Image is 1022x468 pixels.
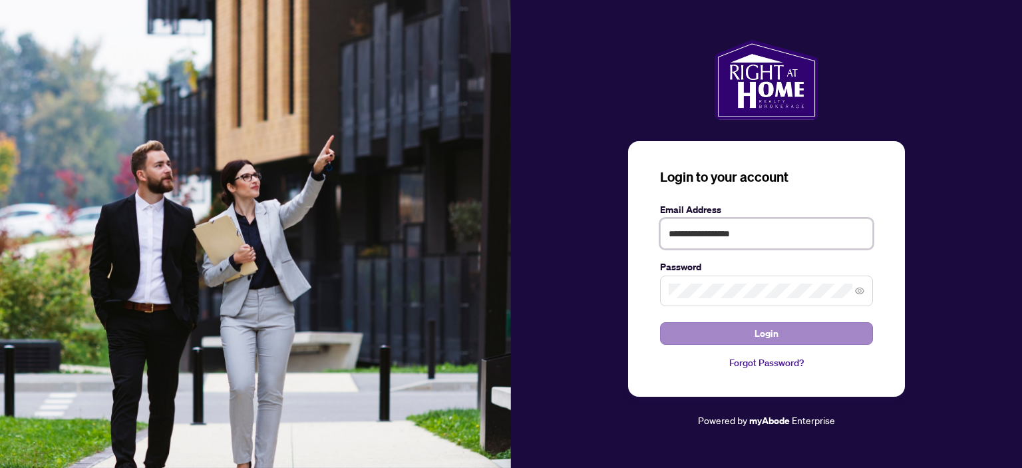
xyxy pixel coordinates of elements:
span: Login [755,323,778,344]
a: myAbode [749,413,790,428]
span: Enterprise [792,414,835,426]
label: Password [660,260,873,274]
span: Powered by [698,414,747,426]
h3: Login to your account [660,168,873,186]
button: Login [660,322,873,345]
img: ma-logo [715,40,818,120]
span: eye [855,286,864,296]
label: Email Address [660,202,873,217]
a: Forgot Password? [660,355,873,370]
